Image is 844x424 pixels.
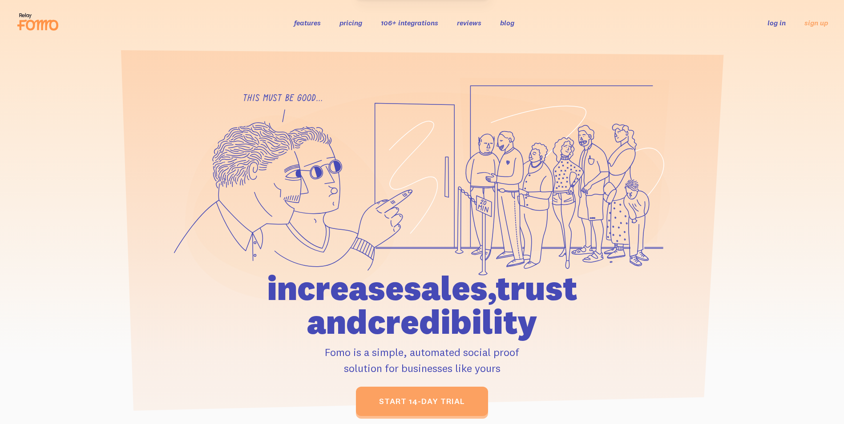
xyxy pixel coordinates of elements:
[356,387,488,416] a: start 14-day trial
[216,344,628,376] p: Fomo is a simple, automated social proof solution for businesses like yours
[216,271,628,339] h1: increase sales, trust and credibility
[500,18,514,27] a: blog
[767,18,786,27] a: log in
[294,18,321,27] a: features
[381,18,438,27] a: 106+ integrations
[804,18,828,28] a: sign up
[457,18,481,27] a: reviews
[339,18,362,27] a: pricing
